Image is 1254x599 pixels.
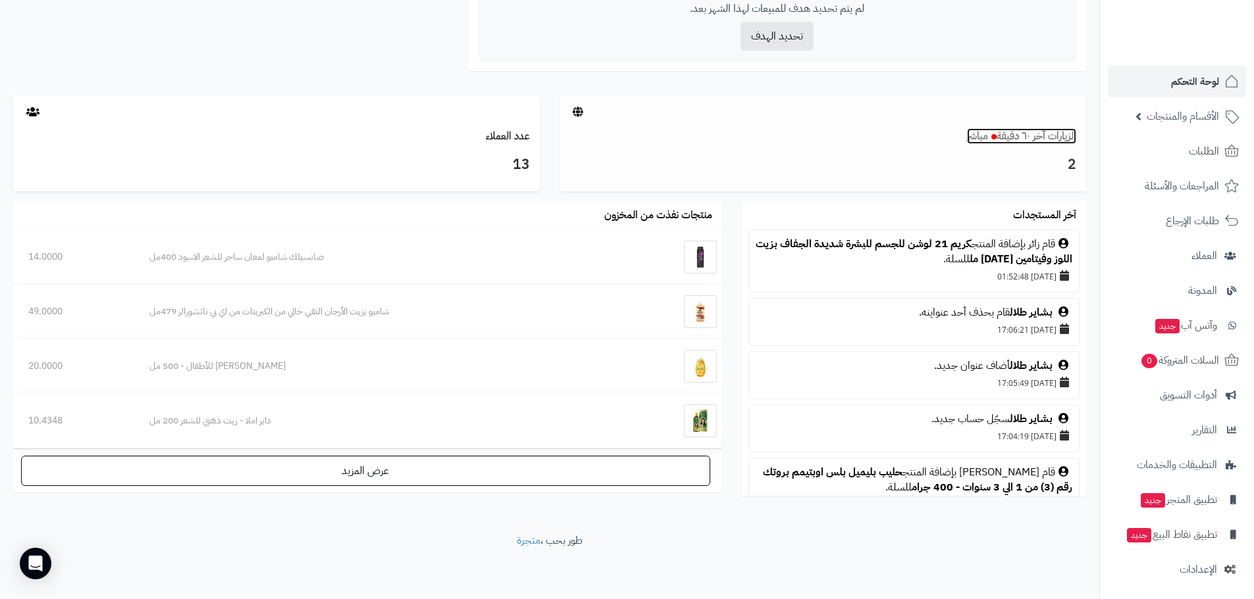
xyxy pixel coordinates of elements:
span: 0 [1141,354,1157,368]
span: السلات المتروكة [1140,351,1219,370]
a: التطبيقات والخدمات [1108,449,1246,481]
span: تطبيق نقاط البيع [1126,525,1217,544]
h3: 13 [23,154,530,176]
div: أضاف عنوان جديد. [756,358,1072,373]
span: التقارير [1192,421,1217,439]
div: [DATE] 17:04:19 [756,495,1072,514]
a: تطبيق نقاط البيعجديد [1108,519,1246,550]
div: قام [PERSON_NAME] بإضافة المنتج للسلة. [756,465,1072,495]
img: دابر املا - زيت ذهبي للشعر 200 مل [684,404,717,437]
span: طلبات الإرجاع [1166,212,1219,230]
div: Open Intercom Messenger [20,548,51,579]
small: مباشر [967,128,988,144]
a: السلات المتروكة0 [1108,345,1246,376]
a: التقارير [1108,414,1246,446]
span: لوحة التحكم [1171,72,1219,91]
a: الإعدادات [1108,554,1246,585]
span: الإعدادات [1180,560,1217,579]
span: المراجعات والأسئلة [1145,177,1219,195]
a: طلبات الإرجاع [1108,205,1246,237]
span: التطبيقات والخدمات [1137,456,1217,474]
span: المدونة [1188,281,1217,300]
a: وآتس آبجديد [1108,310,1246,341]
div: شامبو بزيت الأرجان النقي خالي من الكبريتات من اي بي ناتشورالز 479مل [149,305,625,318]
img: شامبو بزيت الأرجان النقي خالي من الكبريتات من اي بي ناتشورالز 479مل [684,295,717,328]
div: سجّل حساب جديد. [756,412,1072,427]
div: 14.0000 [28,251,119,264]
a: الزيارات آخر ٦٠ دقيقةمباشر [967,128,1076,144]
a: كريم 21 لوشن للجسم للبشرة شديدة الجفاف بزيت اللوز وفيتامين [DATE] مل [756,236,1072,267]
div: [DATE] 17:06:21 [756,320,1072,339]
div: صانسيلك شامبو لمعان ساحر للشعر الاسود 400مل [149,251,625,264]
a: بشاير طلال [1010,304,1053,320]
a: المراجعات والأسئلة [1108,170,1246,202]
div: 20.0000 [28,360,119,373]
img: جونسون شامبو للأطفال - 500 مل [684,350,717,383]
h3: منتجات نفذت من المخزون [604,210,712,222]
span: الطلبات [1189,142,1219,160]
span: الأقسام والمنتجات [1147,107,1219,126]
a: بشاير طلال [1010,358,1053,373]
div: [DATE] 17:04:19 [756,427,1072,445]
a: الطلبات [1108,135,1246,167]
span: جديد [1127,528,1151,542]
a: أدوات التسويق [1108,379,1246,411]
span: العملاء [1191,247,1217,265]
a: عدد العملاء [486,128,530,144]
a: العملاء [1108,240,1246,272]
div: 49.0000 [28,305,119,318]
span: جديد [1155,319,1180,333]
div: دابر املا - زيت ذهبي للشعر 200 مل [149,414,625,427]
div: [PERSON_NAME] للأطفال - 500 مل [149,360,625,373]
span: تطبيق المتجر [1139,491,1217,509]
a: عرض المزيد [21,456,710,486]
p: لم يتم تحديد هدف للمبيعات لهذا الشهر بعد. [489,1,1066,16]
a: لوحة التحكم [1108,66,1246,97]
h3: آخر المستجدات [1013,210,1076,222]
div: [DATE] 01:52:48 [756,267,1072,285]
button: تحديد الهدف [741,22,814,51]
span: جديد [1141,493,1165,508]
a: المدونة [1108,275,1246,306]
h3: 2 [569,154,1076,176]
a: بشاير طلال [1010,411,1053,427]
div: 10.4348 [28,414,119,427]
div: [DATE] 17:05:49 [756,373,1072,392]
a: متجرة [517,533,540,548]
span: أدوات التسويق [1160,386,1217,404]
img: صانسيلك شامبو لمعان ساحر للشعر الاسود 400مل [684,241,717,274]
a: حليب بليميل بلس اوبتيمم بروتك رقم (3) من 1 الي 3 سنوات - 400 جرام [763,464,1072,495]
div: قام بحذف أحد عنواينه. [756,305,1072,320]
span: وآتس آب [1154,316,1217,335]
a: تطبيق المتجرجديد [1108,484,1246,515]
div: قام زائر بإضافة المنتج للسلة. [756,237,1072,267]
